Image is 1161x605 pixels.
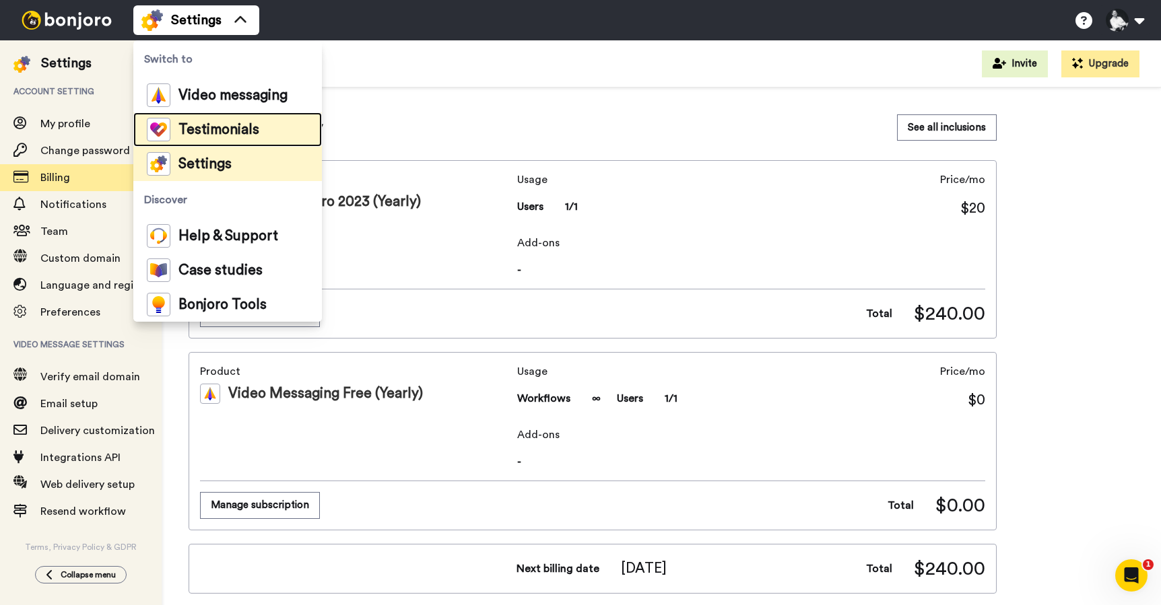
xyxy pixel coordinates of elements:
[40,199,106,210] span: Notifications
[200,384,220,404] img: vm-color.svg
[517,454,985,470] span: -
[592,390,601,406] span: ∞
[147,152,170,176] img: settings-colored.svg
[178,298,267,312] span: Bonjoro Tools
[11,510,23,523] span: 😐
[40,371,140,382] span: Verify email domain
[40,479,135,490] span: Web delivery setup
[178,89,288,102] span: Video messaging
[1143,559,1154,570] span: 1
[22,510,34,523] span: smiley reaction
[517,427,985,443] span: Add-ons
[430,5,455,30] div: Close
[133,219,322,253] a: Help & Support
[147,293,170,316] img: bj-tools-colored.svg
[565,199,578,215] span: 1/1
[147,258,170,282] img: case-study-colored.svg
[22,510,34,523] span: 😃
[405,5,430,31] button: Collapse window
[200,363,512,380] span: Product
[617,390,643,406] span: Users
[888,497,914,513] span: Total
[517,390,570,406] span: Workflows
[35,566,127,583] button: Collapse menu
[40,145,130,156] span: Change password
[147,118,170,141] img: tm-color.svg
[517,363,677,380] span: Usage
[40,307,100,318] span: Preferences
[866,561,892,577] span: Total
[1115,559,1148,592] iframe: Intercom live chat
[200,172,512,188] span: Product
[61,569,116,580] span: Collapse menu
[200,192,512,212] div: Testimonials Pro 2023 (Yearly)
[147,83,170,107] img: vm-color.svg
[133,287,322,322] a: Bonjoro Tools
[133,253,322,287] a: Case studies
[914,300,985,327] span: $240.00
[133,147,322,181] a: Settings
[147,224,170,248] img: help-and-support-colored.svg
[141,9,163,31] img: settings-colored.svg
[200,492,320,518] button: Manage subscription
[40,253,121,264] span: Custom domain
[40,452,121,463] span: Integrations API
[517,199,543,215] span: Users
[621,559,667,579] span: [DATE]
[40,506,126,517] span: Resend workflow
[960,199,985,219] span: $20
[178,229,278,243] span: Help & Support
[1061,50,1139,77] button: Upgrade
[178,264,263,277] span: Case studies
[914,555,985,582] span: $240.00
[41,54,92,73] div: Settings
[133,78,322,112] a: Video messaging
[40,226,68,237] span: Team
[178,157,232,171] span: Settings
[9,5,34,31] button: go back
[40,280,146,291] span: Language and region
[133,40,322,78] span: Switch to
[13,56,30,73] img: settings-colored.svg
[171,11,222,30] span: Settings
[968,390,985,411] span: $0
[40,172,70,183] span: Billing
[517,235,985,251] span: Add-ons
[665,390,677,406] span: 1/1
[517,172,578,188] span: Usage
[40,398,98,409] span: Email setup
[866,306,892,322] span: Total
[133,181,322,219] span: Discover
[897,114,997,141] button: See all inclusions
[40,425,155,436] span: Delivery customization
[16,11,117,30] img: bj-logo-header-white.svg
[178,123,259,137] span: Testimonials
[940,172,985,188] span: Price/mo
[517,262,985,278] span: -
[40,118,90,129] span: My profile
[982,50,1048,77] button: Invite
[940,363,985,380] span: Price/mo
[517,561,599,577] span: Next billing date
[935,492,985,519] span: $0.00
[200,384,512,404] div: Video Messaging Free (Yearly)
[133,112,322,147] a: Testimonials
[11,510,23,523] span: neutral face reaction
